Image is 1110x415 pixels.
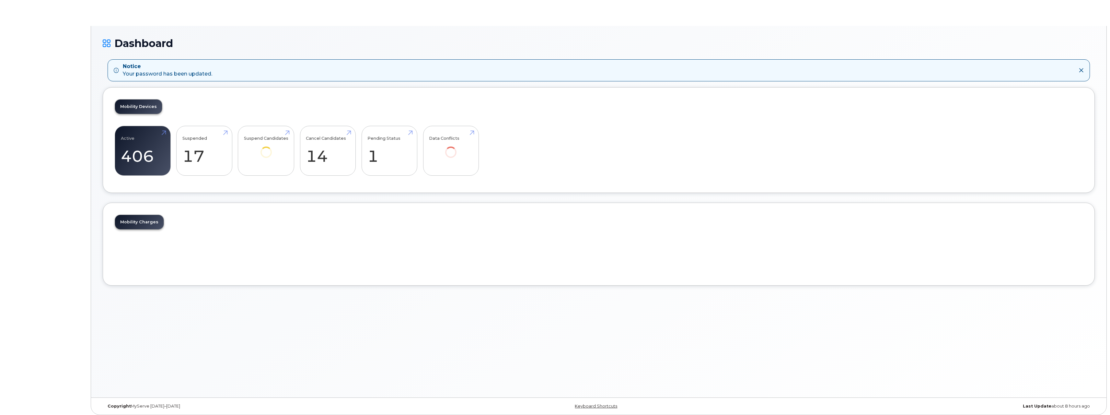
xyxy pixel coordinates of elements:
[123,63,212,70] strong: Notice
[103,404,434,409] div: MyServe [DATE]–[DATE]
[115,215,164,229] a: Mobility Charges
[182,129,226,172] a: Suspended 17
[367,129,411,172] a: Pending Status 1
[123,63,212,78] div: Your password has been updated.
[575,404,617,409] a: Keyboard Shortcuts
[103,38,1095,49] h1: Dashboard
[244,129,288,167] a: Suspend Candidates
[115,100,162,114] a: Mobility Devices
[121,129,165,172] a: Active 406
[1023,404,1051,409] strong: Last Update
[764,404,1095,409] div: about 8 hours ago
[429,129,473,167] a: Data Conflicts
[306,129,350,172] a: Cancel Candidates 14
[108,404,131,409] strong: Copyright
